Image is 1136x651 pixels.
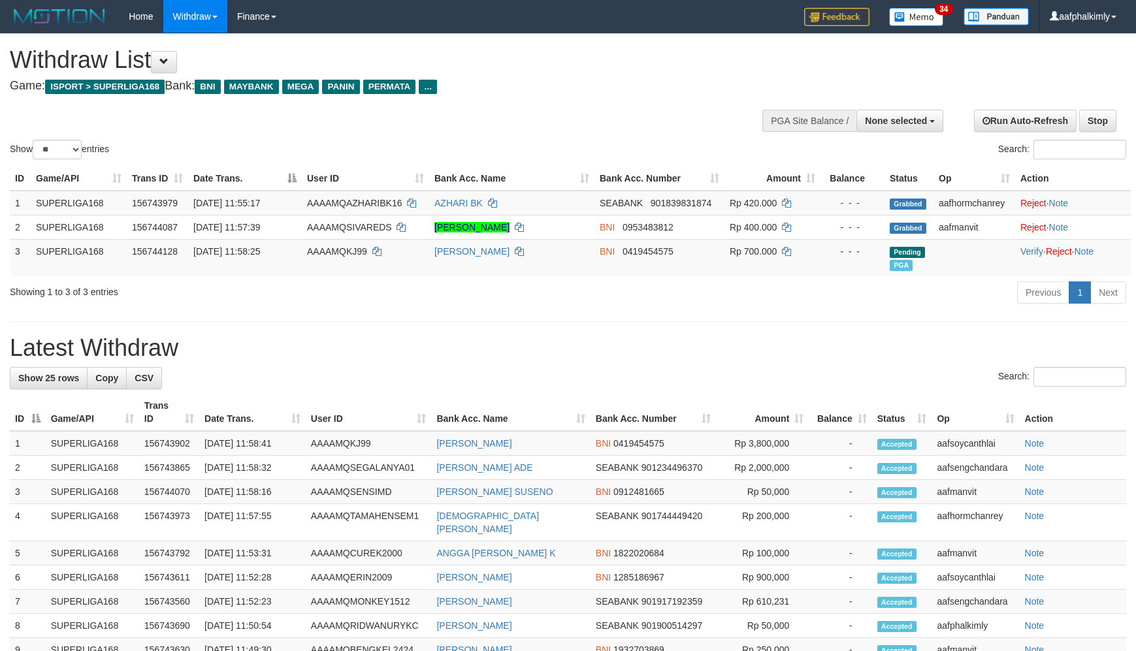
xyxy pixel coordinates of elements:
td: - [809,456,871,480]
div: Showing 1 to 3 of 3 entries [10,280,464,298]
td: 6 [10,565,46,590]
span: [DATE] 11:55:17 [193,198,260,208]
td: SUPERLIGA168 [46,504,139,541]
td: 1 [10,431,46,456]
span: BNI [596,572,611,582]
td: AAAAMQERIN2009 [306,565,432,590]
span: ISPORT > SUPERLIGA168 [45,80,165,94]
span: MEGA [282,80,319,94]
td: - [809,480,871,504]
td: 2 [10,215,31,239]
a: [PERSON_NAME] SUSENO [436,486,553,497]
td: [DATE] 11:58:16 [199,480,306,504]
span: Show 25 rows [18,373,79,383]
th: Balance [820,167,884,191]
a: Stop [1079,110,1116,132]
td: Rp 50,000 [716,614,809,638]
td: [DATE] 11:52:23 [199,590,306,614]
span: AAAAMQAZHARIBK16 [307,198,402,208]
a: Previous [1017,281,1069,304]
span: 34 [935,3,952,15]
td: 156743792 [139,541,199,565]
td: 156743865 [139,456,199,480]
td: - [809,614,871,638]
th: Action [1015,167,1131,191]
span: BNI [596,548,611,558]
h1: Withdraw List [10,47,744,73]
td: aafsoycanthlai [932,431,1019,456]
th: Date Trans.: activate to sort column descending [188,167,302,191]
a: Note [1025,548,1045,558]
span: Accepted [877,439,917,450]
h4: Game: Bank: [10,80,744,93]
span: Copy 0912481665 to clipboard [613,486,664,497]
td: - [809,504,871,541]
a: 1 [1069,281,1091,304]
span: 156743979 [132,198,178,208]
td: AAAAMQTAMAHENSEM1 [306,504,432,541]
td: aafsengchandara [932,456,1019,480]
span: BNI [600,246,615,257]
th: Trans ID: activate to sort column ascending [139,394,199,431]
th: Amount: activate to sort column ascending [724,167,820,191]
td: 1 [10,191,31,215]
span: Accepted [877,548,917,560]
a: [PERSON_NAME] [436,572,511,582]
span: MAYBANK [224,80,279,94]
span: PERMATA [363,80,416,94]
span: ... [419,80,436,94]
td: SUPERLIGA168 [46,431,139,456]
select: Showentries [33,140,82,159]
span: Rp 400.000 [730,222,777,232]
td: 3 [10,480,46,504]
th: ID: activate to sort column descending [10,394,46,431]
a: Note [1074,246,1094,257]
td: SUPERLIGA168 [46,614,139,638]
td: SUPERLIGA168 [46,456,139,480]
td: AAAAMQMONKEY1512 [306,590,432,614]
td: Rp 900,000 [716,565,809,590]
td: SUPERLIGA168 [31,215,127,239]
td: - [809,541,871,565]
th: Trans ID: activate to sort column ascending [127,167,188,191]
div: PGA Site Balance / [762,110,856,132]
span: BNI [600,222,615,232]
span: Accepted [877,573,917,584]
label: Show entries [10,140,109,159]
td: AAAAMQRIDWANURYKC [306,614,432,638]
a: Next [1090,281,1126,304]
span: SEABANK [596,511,639,521]
span: AAAAMQSIVAREDS [307,222,392,232]
th: Op: activate to sort column ascending [932,394,1019,431]
td: [DATE] 11:57:55 [199,504,306,541]
td: Rp 200,000 [716,504,809,541]
td: 156743611 [139,565,199,590]
td: [DATE] 11:58:32 [199,456,306,480]
td: · [1015,215,1131,239]
td: AAAAMQSEGALANYA01 [306,456,432,480]
a: [PERSON_NAME] ADE [436,462,532,473]
td: 156743690 [139,614,199,638]
td: 5 [10,541,46,565]
a: [PERSON_NAME] [434,222,510,232]
a: Reject [1020,198,1047,208]
span: Accepted [877,621,917,632]
a: ANGGA [PERSON_NAME] K [436,548,555,558]
td: 156743973 [139,504,199,541]
span: Accepted [877,597,917,608]
th: Game/API: activate to sort column ascending [31,167,127,191]
th: Bank Acc. Name: activate to sort column ascending [431,394,590,431]
a: Note [1049,222,1069,232]
span: Accepted [877,463,917,474]
span: AAAAMQKJ99 [307,246,367,257]
a: AZHARI BK [434,198,483,208]
a: Run Auto-Refresh [974,110,1077,132]
td: [DATE] 11:53:31 [199,541,306,565]
span: Copy 0953483812 to clipboard [623,222,673,232]
span: Pending [890,247,925,258]
span: Copy 901917192359 to clipboard [641,596,702,607]
span: PANIN [322,80,359,94]
td: SUPERLIGA168 [31,239,127,276]
span: Copy 901839831874 to clipboard [651,198,711,208]
td: aafmanvit [932,541,1019,565]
